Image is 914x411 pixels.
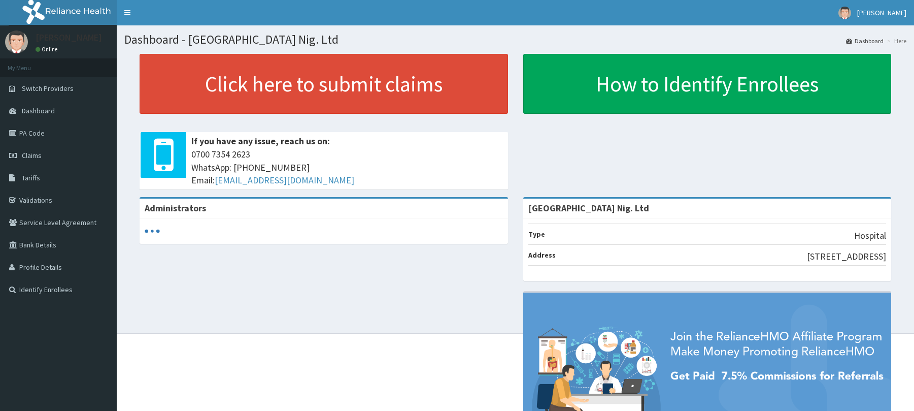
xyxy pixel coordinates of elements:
[528,250,556,260] b: Address
[22,106,55,115] span: Dashboard
[22,173,40,182] span: Tariffs
[22,84,74,93] span: Switch Providers
[140,54,508,114] a: Click here to submit claims
[885,37,906,45] li: Here
[145,224,160,239] svg: audio-loading
[5,30,28,53] img: User Image
[22,151,42,160] span: Claims
[838,7,851,19] img: User Image
[124,33,906,46] h1: Dashboard - [GEOGRAPHIC_DATA] Nig. Ltd
[528,230,545,239] b: Type
[36,46,60,53] a: Online
[215,174,354,186] a: [EMAIL_ADDRESS][DOMAIN_NAME]
[36,33,102,42] p: [PERSON_NAME]
[807,250,886,263] p: [STREET_ADDRESS]
[145,202,206,214] b: Administrators
[191,135,330,147] b: If you have any issue, reach us on:
[857,8,906,17] span: [PERSON_NAME]
[523,54,892,114] a: How to Identify Enrollees
[854,229,886,242] p: Hospital
[191,148,503,187] span: 0700 7354 2623 WhatsApp: [PHONE_NUMBER] Email:
[846,37,884,45] a: Dashboard
[528,202,649,214] strong: [GEOGRAPHIC_DATA] Nig. Ltd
